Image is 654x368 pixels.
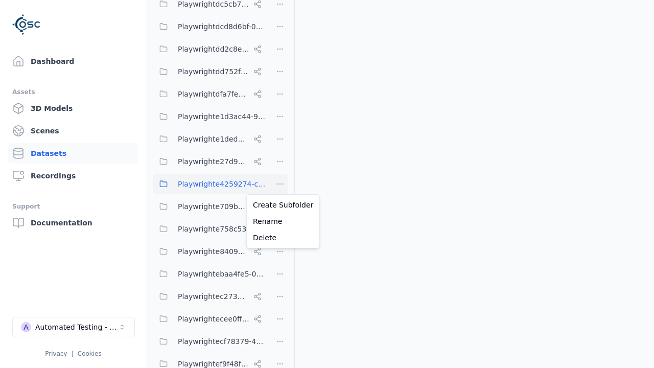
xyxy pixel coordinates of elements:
a: Rename [249,213,317,229]
a: Delete [249,229,317,246]
a: Create Subfolder [249,197,317,213]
